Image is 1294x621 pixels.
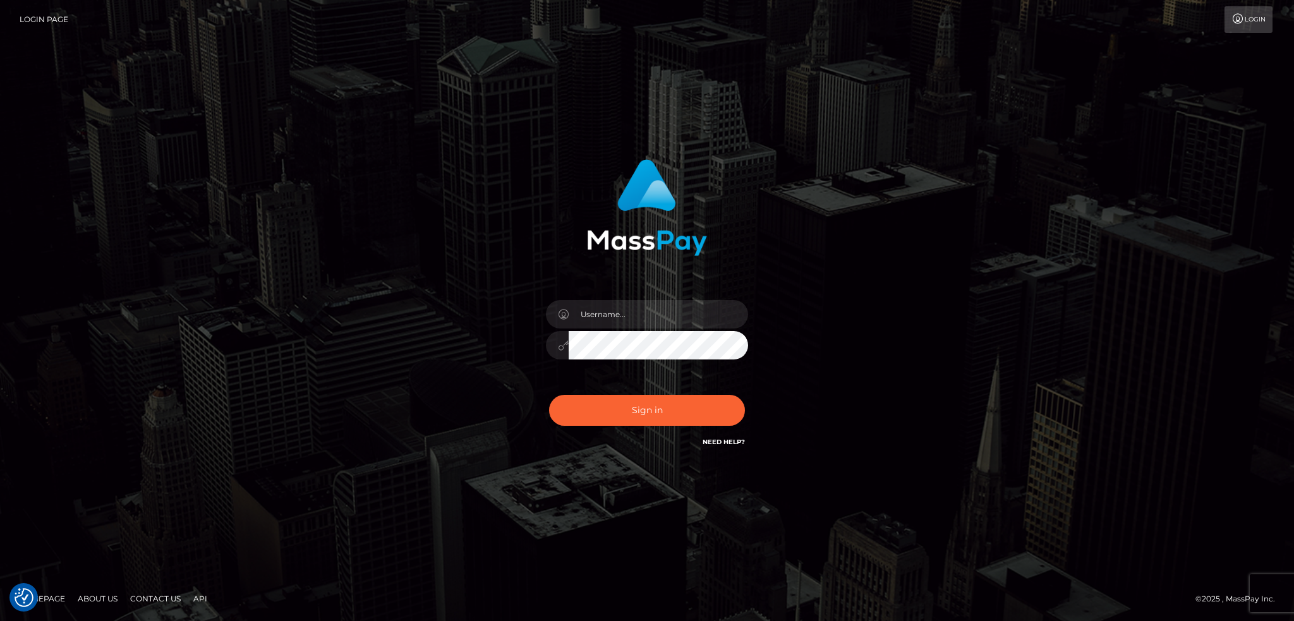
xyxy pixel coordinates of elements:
[125,589,186,608] a: Contact Us
[15,588,33,607] img: Revisit consent button
[1224,6,1273,33] a: Login
[703,438,745,446] a: Need Help?
[20,6,68,33] a: Login Page
[73,589,123,608] a: About Us
[569,300,748,329] input: Username...
[188,589,212,608] a: API
[587,159,707,256] img: MassPay Login
[1195,592,1285,606] div: © 2025 , MassPay Inc.
[14,589,70,608] a: Homepage
[549,395,745,426] button: Sign in
[15,588,33,607] button: Consent Preferences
